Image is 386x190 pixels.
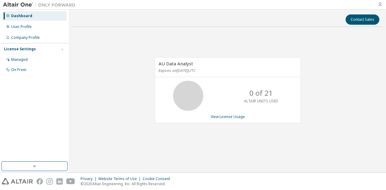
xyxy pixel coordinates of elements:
div: Managed [11,57,28,62]
img: youtube.svg [66,178,75,185]
img: Altair One [3,2,78,8]
img: linkedin.svg [56,178,63,185]
div: Website Terms of Use [98,176,143,181]
div: Privacy [81,176,98,181]
p: 0 of 21 [249,88,273,98]
img: facebook.svg [36,178,43,185]
div: On Prem [11,67,26,72]
div: Dashboard [11,14,32,18]
p: ALTAIR UNITS USED [244,98,278,104]
div: User Profile [11,24,32,29]
div: Company Profile [11,35,40,40]
button: Contact Sales [346,14,379,25]
span: AU Data Analyst [159,61,193,67]
div: License Settings [4,47,36,51]
p: © 2025 Altair Engineering, Inc. All Rights Reserved. [81,181,174,186]
p: Expires on [DATE] UTC [159,68,296,73]
a: View License Usage [211,114,245,119]
div: Cookie Consent [143,176,174,181]
img: instagram.svg [46,178,53,185]
img: altair_logo.svg [2,178,33,185]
